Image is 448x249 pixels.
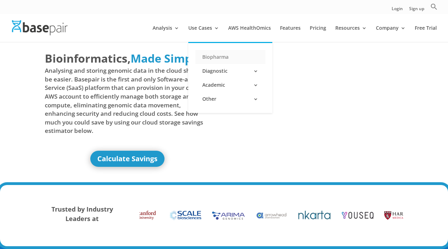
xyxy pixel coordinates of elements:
a: Resources [335,26,367,42]
iframe: Drift Widget Chat Controller [413,214,440,241]
a: Diagnostic [195,64,265,78]
a: Sign up [409,7,424,14]
img: Basepair [12,20,68,35]
a: Pricing [310,26,326,42]
a: AWS HealthOmics [228,26,271,42]
span: Analysing and storing genomic data in the cloud should be easier. Basepair is the first and only ... [45,66,210,135]
iframe: Basepair - NGS Analysis Simplified [229,50,394,143]
a: Company [376,26,406,42]
a: Use Cases [188,26,219,42]
a: Other [195,92,265,106]
a: Search Icon Link [430,3,437,14]
span: Bioinformatics, [45,50,131,66]
span: Made Simple [131,51,202,66]
a: Free Trial [415,26,437,42]
a: Calculate Savings [90,151,164,167]
a: Analysis [153,26,179,42]
strong: Trusted by Industry Leaders at [51,205,113,222]
a: Login [392,7,403,14]
svg: Search [430,3,437,10]
a: Biopharma [195,50,265,64]
a: Academic [195,78,265,92]
a: Features [280,26,301,42]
